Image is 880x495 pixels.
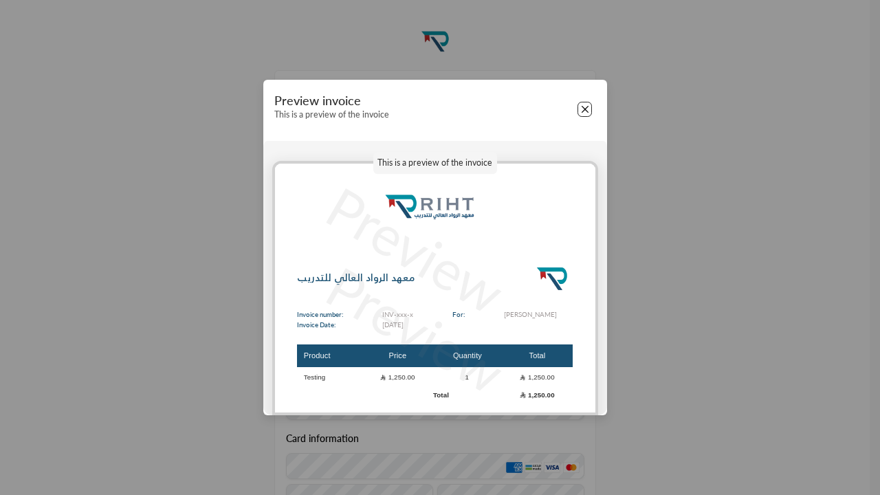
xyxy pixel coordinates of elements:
[297,343,573,404] table: Products
[433,388,502,401] td: Total
[502,368,573,387] td: 1,250.00
[297,309,343,320] p: Invoice number:
[362,368,433,387] td: 1,250.00
[274,93,389,109] p: Preview invoice
[577,102,593,117] button: Close
[373,152,497,174] p: This is a preview of the invoice
[297,320,343,330] p: Invoice Date:
[275,164,595,246] img: rightheadere_hhphl.png
[297,271,415,285] p: معهد الرواد العالي للتدريب
[531,257,573,298] img: Logo
[502,344,573,367] th: Total
[311,166,519,333] p: Preview
[311,245,519,413] p: Preview
[504,309,573,320] p: [PERSON_NAME]
[297,344,362,367] th: Product
[297,368,362,387] td: Testing
[502,388,573,401] td: 1,250.00
[362,344,433,367] th: Price
[274,110,389,120] p: This is a preview of the invoice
